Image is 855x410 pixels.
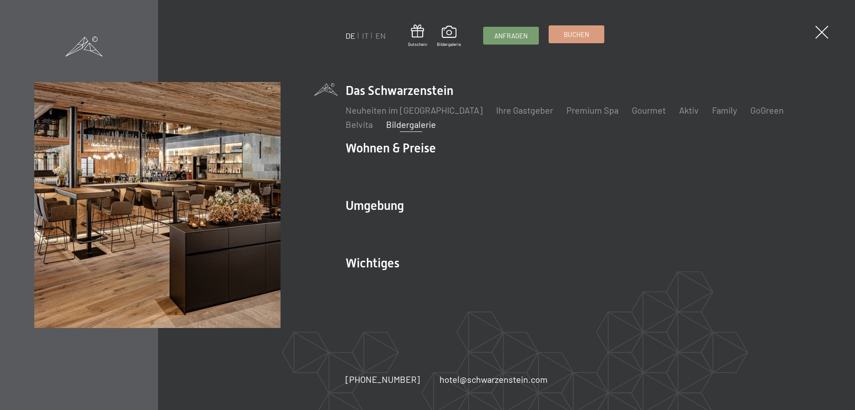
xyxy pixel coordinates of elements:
a: Belvita [346,119,373,130]
a: IT [362,31,369,41]
a: Gourmet [632,105,666,115]
a: [PHONE_NUMBER] [346,373,420,385]
a: EN [375,31,386,41]
a: Bildergalerie [437,26,461,47]
a: Buchen [549,26,604,43]
a: Aktiv [679,105,699,115]
span: Buchen [564,30,589,39]
a: Gutschein [408,25,427,47]
a: Neuheiten im [GEOGRAPHIC_DATA] [346,105,483,115]
a: Premium Spa [566,105,619,115]
span: Bildergalerie [437,41,461,47]
span: [PHONE_NUMBER] [346,374,420,385]
a: Bildergalerie [386,119,436,130]
a: hotel@schwarzenstein.com [440,373,548,385]
span: Gutschein [408,41,427,47]
a: GoGreen [750,105,784,115]
a: Anfragen [484,27,538,44]
a: DE [346,31,355,41]
span: Anfragen [494,31,528,41]
a: Ihre Gastgeber [496,105,553,115]
a: Family [712,105,737,115]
